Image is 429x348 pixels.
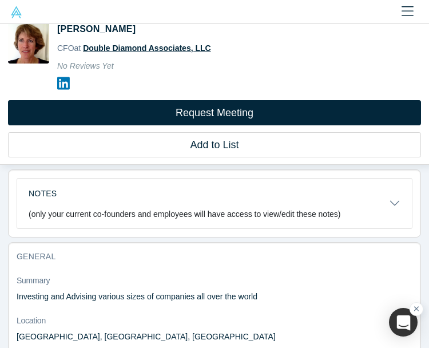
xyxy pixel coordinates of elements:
[8,22,49,64] img: Diane Ciesinski's Profile Image
[57,22,136,36] h1: [PERSON_NAME]
[10,6,22,18] img: Alchemist Vault Logo
[17,331,361,343] dd: [GEOGRAPHIC_DATA], [GEOGRAPHIC_DATA], [GEOGRAPHIC_DATA]
[29,209,341,219] p: (only your current co-founders and employees will have access to view/edit these notes)
[57,43,211,53] span: CFO at
[8,100,421,125] button: Request Meeting
[17,179,412,228] button: Notes (only your current co-founders and employees will have access to view/edit these notes)
[29,188,57,200] h3: Notes
[8,132,421,157] button: Add to List
[57,61,114,70] span: No Reviews Yet
[17,315,89,327] dt: Location
[83,43,211,53] a: Double Diamond Associates, LLC
[17,275,89,287] dt: Summary
[17,291,361,303] p: Investing and Advising various sizes of companies all over the world
[17,251,396,263] h3: General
